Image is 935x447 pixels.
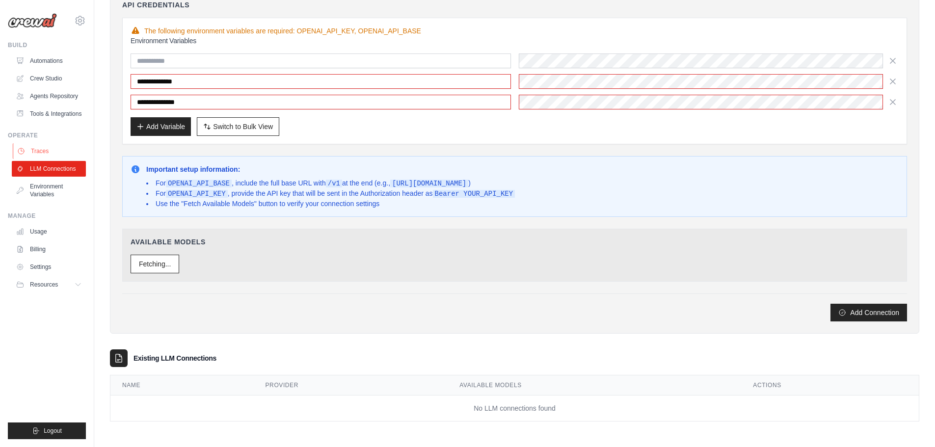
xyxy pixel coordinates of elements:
li: For , include the full base URL with at the end (e.g., ) [146,178,515,188]
a: Billing [12,241,86,257]
a: Environment Variables [12,179,86,202]
a: Agents Repository [12,88,86,104]
div: Manage [8,212,86,220]
button: Switch to Bulk View [197,117,279,136]
button: Fetching... [131,255,179,273]
th: Name [110,375,254,395]
strong: Important setup information: [146,165,240,173]
a: Crew Studio [12,71,86,86]
a: Usage [12,224,86,239]
div: Operate [8,131,86,139]
button: Add Variable [131,117,191,136]
a: Settings [12,259,86,275]
h4: Available Models [131,237,899,247]
code: OPENAI_API_KEY [166,190,228,198]
h3: Environment Variables [131,36,899,46]
td: No LLM connections found [110,395,919,421]
li: Use the "Fetch Available Models" button to verify your connection settings [146,199,515,209]
th: Actions [741,375,919,395]
button: Add Connection [830,304,907,321]
a: Tools & Integrations [12,106,86,122]
span: Switch to Bulk View [213,122,273,131]
code: Bearer YOUR_API_KEY [433,190,515,198]
a: LLM Connections [12,161,86,177]
th: Available Models [448,375,741,395]
div: Build [8,41,86,49]
code: [URL][DOMAIN_NAME] [390,180,468,187]
th: Provider [254,375,448,395]
a: Automations [12,53,86,69]
li: For , provide the API key that will be sent in the Authorization header as [146,188,515,199]
div: The following environment variables are required: OPENAI_API_KEY, OPENAI_API_BASE [131,26,899,36]
span: Resources [30,281,58,289]
img: Logo [8,13,57,28]
h3: Existing LLM Connections [134,353,216,363]
code: OPENAI_API_BASE [166,180,232,187]
button: Resources [12,277,86,292]
a: Traces [13,143,87,159]
button: Logout [8,422,86,439]
span: Logout [44,427,62,435]
code: /v1 [326,180,342,187]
